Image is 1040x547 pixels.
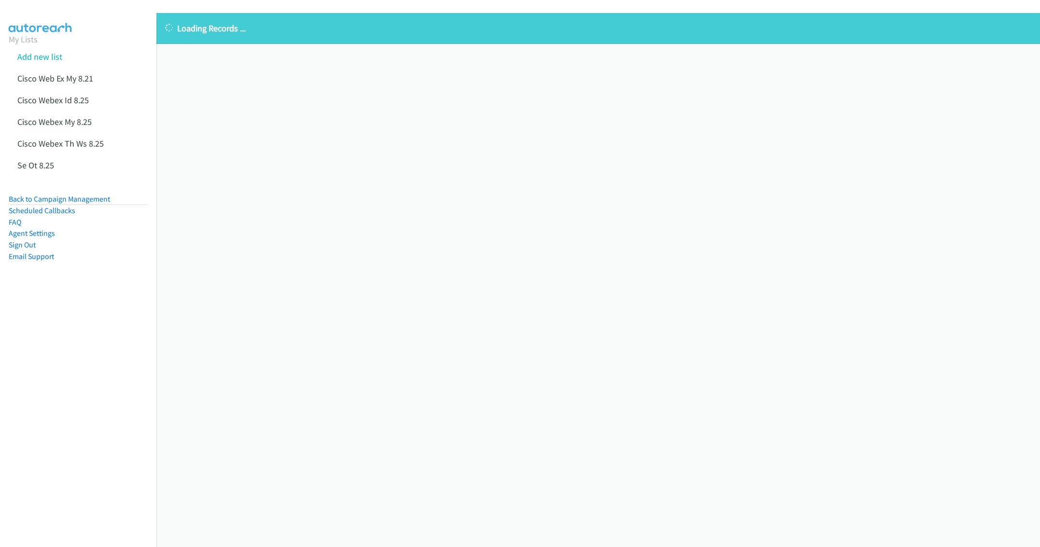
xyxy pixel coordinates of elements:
[17,116,92,127] a: Cisco Webex My 8.25
[9,240,36,249] a: Sign Out
[9,229,55,238] a: Agent Settings
[17,138,104,149] a: Cisco Webex Th Ws 8.25
[9,206,75,215] a: Scheduled Callbacks
[9,34,38,45] a: My Lists
[17,160,54,171] a: Se Ot 8.25
[17,51,62,62] a: Add new list
[17,73,93,84] a: Cisco Web Ex My 8.21
[9,218,21,227] a: FAQ
[165,22,1031,35] p: Loading Records ...
[17,95,89,106] a: Cisco Webex Id 8.25
[9,194,110,204] a: Back to Campaign Management
[9,252,54,261] a: Email Support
